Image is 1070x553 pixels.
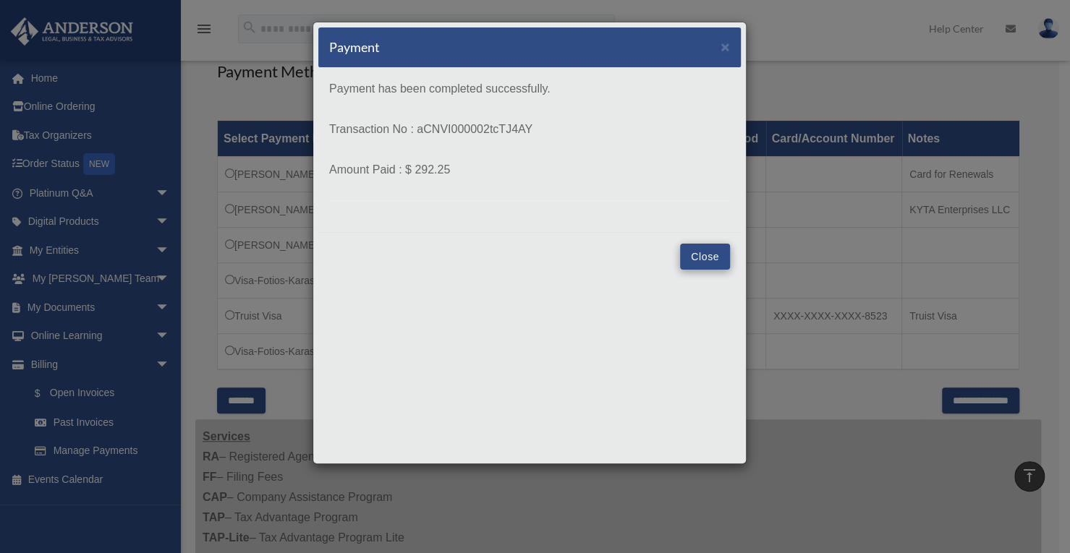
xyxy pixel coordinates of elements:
button: Close [721,39,730,54]
span: × [721,38,730,55]
p: Payment has been completed successfully. [329,79,730,99]
p: Amount Paid : $ 292.25 [329,160,730,180]
button: Close [680,244,730,270]
h5: Payment [329,38,380,56]
p: Transaction No : aCNVI000002tcTJ4AY [329,119,730,140]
